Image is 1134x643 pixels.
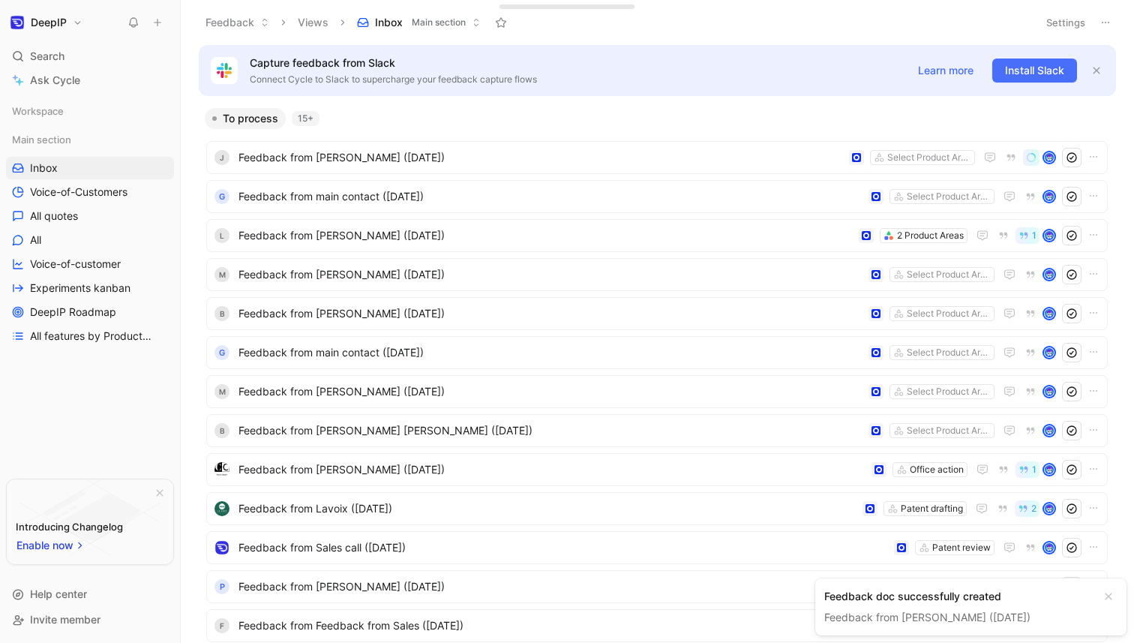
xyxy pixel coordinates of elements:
[1044,191,1054,202] img: avatar
[907,189,991,204] div: Select Product Areas
[824,587,1093,605] div: Feedback doc successfully created
[205,108,286,129] button: To process
[1044,152,1054,163] img: avatar
[12,132,71,147] span: Main section
[214,501,229,516] img: logo
[291,11,335,34] button: Views
[6,277,174,299] a: Experiments kanban
[1031,504,1036,513] span: 2
[206,531,1108,564] a: logoFeedback from Sales call ([DATE])Patent reviewavatar
[897,228,964,243] div: 2 Product Areas
[932,540,991,555] div: Patent review
[907,306,991,321] div: Select Product Areas
[238,149,843,167] span: Feedback from [PERSON_NAME] ([DATE])
[214,345,229,360] div: G
[206,570,1108,603] a: PFeedback from [PERSON_NAME] ([DATE])Select Product Areasavatar
[214,228,229,243] div: L
[214,423,229,438] div: B
[1015,227,1039,244] button: 1
[30,587,87,600] span: Help center
[214,189,229,204] div: G
[1044,230,1054,241] img: avatar
[206,258,1108,291] a: MFeedback from [PERSON_NAME] ([DATE])Select Product Areasavatar
[1044,503,1054,514] img: avatar
[238,617,856,635] span: Feedback from Feedback from Sales ([DATE])
[199,11,276,34] button: Feedback
[250,72,899,87] p: Connect Cycle to Slack to supercharge your feedback capture flows
[30,209,78,224] span: All quotes
[6,205,174,227] a: All quotes
[350,11,487,34] button: InboxMain section
[905,59,986,83] button: Learn more
[6,253,174,275] a: Voice-of-customer
[30,233,41,248] span: All
[887,150,971,165] div: Select Product Areas
[10,15,25,30] img: DeepIP
[1044,464,1054,475] img: avatar
[206,336,1108,369] a: GFeedback from main contact ([DATE])Select Product Areasavatar
[214,267,229,282] div: M
[992,59,1077,83] button: Install Slack
[206,180,1108,213] a: GFeedback from main contact ([DATE])Select Product Areasavatar
[375,15,403,30] span: Inbox
[238,461,865,479] span: Feedback from [PERSON_NAME] ([DATE])
[16,536,75,554] span: Enable now
[16,518,123,536] div: Introducing Changelog
[30,185,127,200] span: Voice-of-Customers
[238,500,856,518] span: Feedback from Lavoix ([DATE])
[907,423,991,438] div: Select Product Areas
[214,618,229,633] div: F
[206,219,1108,252] a: LFeedback from [PERSON_NAME] ([DATE])2 Product Areas1avatar
[412,15,466,30] span: Main section
[6,229,174,251] a: All
[30,305,116,320] span: DeepIP Roadmap
[206,609,1108,642] a: FFeedback from Feedback from Sales ([DATE])Select Product Areas1avatar
[30,613,100,626] span: Invite member
[824,611,1030,623] a: Feedback from [PERSON_NAME] ([DATE])
[16,536,86,555] button: Enable now
[214,579,229,594] div: P
[1015,461,1039,478] button: 1
[238,578,862,596] span: Feedback from [PERSON_NAME] ([DATE])
[206,297,1108,330] a: BFeedback from [PERSON_NAME] ([DATE])Select Product Areasavatar
[1044,308,1054,319] img: avatar
[12,104,64,119] span: Workspace
[214,150,229,165] div: J
[214,384,229,399] div: M
[6,100,174,122] div: Workspace
[6,583,174,605] div: Help center
[6,608,174,631] div: Invite member
[30,47,64,65] span: Search
[1044,269,1054,280] img: avatar
[1015,500,1039,517] button: 2
[250,54,899,72] p: Capture feedback from Slack
[6,128,174,151] div: Main section
[238,266,862,284] span: Feedback from [PERSON_NAME] ([DATE])
[30,257,121,272] span: Voice-of-customer
[206,492,1108,525] a: logoFeedback from Lavoix ([DATE])Patent drafting2avatar
[6,12,86,33] button: DeepIPDeepIP
[206,414,1108,447] a: BFeedback from [PERSON_NAME] [PERSON_NAME] ([DATE])Select Product Areasavatar
[30,161,58,176] span: Inbox
[30,281,130,296] span: Experiments kanban
[1039,12,1092,33] button: Settings
[918,62,973,80] span: Learn more
[19,479,160,556] img: bg-BLZuj68n.svg
[907,267,991,282] div: Select Product Areas
[6,325,174,347] a: All features by Product area
[6,157,174,179] a: Inbox
[223,111,278,126] span: To process
[1044,425,1054,436] img: avatar
[238,305,862,323] span: Feedback from [PERSON_NAME] ([DATE])
[238,383,862,401] span: Feedback from [PERSON_NAME] ([DATE])
[214,306,229,321] div: B
[1032,465,1036,474] span: 1
[214,540,229,555] img: logo
[907,345,991,360] div: Select Product Areas
[206,141,1108,174] a: JFeedback from [PERSON_NAME] ([DATE])Select Product Areasavatar
[30,71,80,89] span: Ask Cycle
[901,501,963,516] div: Patent drafting
[206,375,1108,408] a: MFeedback from [PERSON_NAME] ([DATE])Select Product Areasavatar
[31,16,67,29] h1: DeepIP
[1044,347,1054,358] img: avatar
